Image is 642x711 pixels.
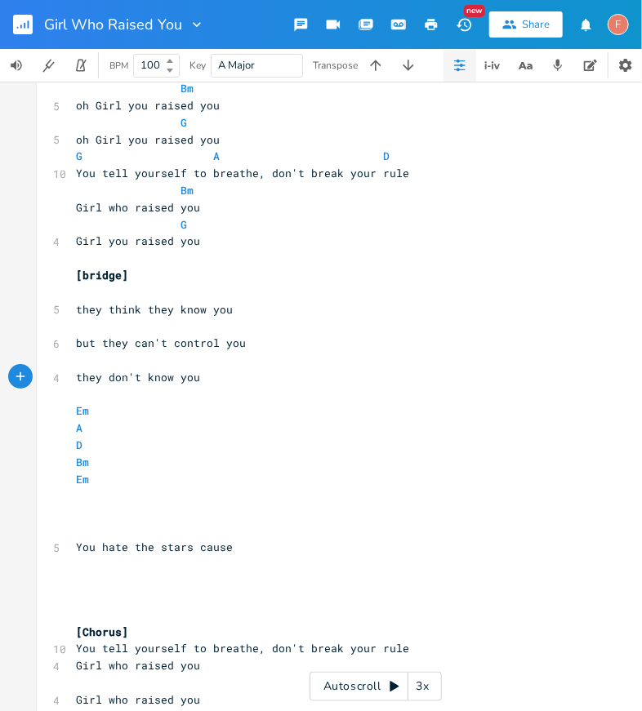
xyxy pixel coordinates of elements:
[76,455,89,469] span: Bm
[489,11,563,38] button: Share
[76,658,200,673] span: Girl who raised you
[464,5,485,17] div: New
[76,166,409,180] span: You tell yourself to breathe, don't break your rule
[76,692,200,707] span: Girl who raised you
[608,6,629,43] button: F
[76,149,82,163] span: G
[76,624,128,639] span: [Chorus]
[181,115,187,130] span: G
[44,17,182,32] span: Girl Who Raised You
[522,17,550,32] div: Share
[383,149,390,163] span: D
[448,10,480,39] button: New
[76,540,233,554] span: You hate the stars cause
[181,217,187,232] span: G
[76,132,220,147] span: oh Girl you raised you
[76,438,82,452] span: D
[181,81,194,96] span: Bm
[109,61,128,70] div: BPM
[76,233,200,248] span: Girl you raised you
[76,336,246,350] span: but they can't control you
[76,200,200,215] span: Girl who raised you
[189,60,206,70] div: Key
[76,370,200,384] span: they don't know you
[76,98,220,113] span: oh Girl you raised you
[213,149,220,163] span: A
[608,14,629,35] div: fuzzyip
[76,268,128,282] span: [bridge]
[181,183,194,198] span: Bm
[76,403,89,418] span: Em
[408,672,438,701] div: 3x
[310,672,442,701] div: Autoscroll
[76,420,82,435] span: A
[313,60,358,70] div: Transpose
[76,302,233,317] span: they think they know you
[76,641,409,655] span: You tell yourself to breathe, don't break your rule
[76,472,89,487] span: Em
[218,58,255,73] span: A Major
